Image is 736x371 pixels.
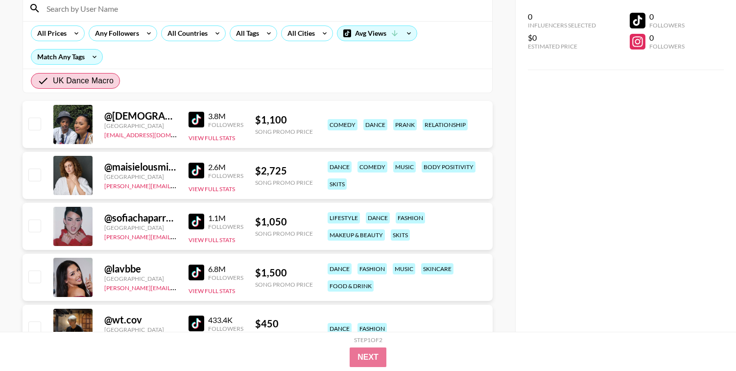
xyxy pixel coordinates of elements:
div: 0 [528,12,596,22]
div: prank [393,119,417,130]
div: @ wt.cov [104,314,177,326]
input: Search by User Name [41,0,486,16]
button: View Full Stats [189,134,235,142]
img: TikTok [189,163,204,178]
iframe: Drift Widget Chat Controller [687,322,724,359]
div: fashion [357,263,387,274]
div: Followers [208,172,243,179]
div: Song Promo Price [255,128,313,135]
div: 433.4K [208,315,243,325]
div: @ lavbbe [104,263,177,275]
div: food & drink [328,280,374,292]
div: 0 [649,12,685,22]
div: 6.8M [208,264,243,274]
button: View Full Stats [189,236,235,244]
div: music [393,263,415,274]
div: [GEOGRAPHIC_DATA] [104,173,177,180]
div: All Prices [31,26,69,41]
div: relationship [423,119,468,130]
div: [GEOGRAPHIC_DATA] [104,224,177,231]
div: $ 1,100 [255,114,313,126]
div: $ 450 [255,318,313,330]
div: fashion [396,212,425,223]
div: comedy [328,119,357,130]
div: body positivity [422,161,475,173]
div: dance [328,263,352,274]
img: TikTok [189,316,204,331]
div: Followers [649,22,685,29]
div: $ 1,050 [255,216,313,228]
img: TikTok [189,214,204,229]
div: [GEOGRAPHIC_DATA] [104,275,177,282]
div: Match Any Tags [31,49,102,64]
div: dance [328,323,352,334]
div: skits [391,229,410,241]
div: dance [363,119,387,130]
div: Song Promo Price [255,230,313,237]
div: @ maisielousmith [104,161,177,173]
span: UK Dance Macro [53,75,114,87]
div: 3.8M [208,111,243,121]
div: Influencers Selected [528,22,596,29]
div: $0 [528,33,596,43]
img: TikTok [189,265,204,280]
div: Song Promo Price [255,281,313,288]
div: lifestyle [328,212,360,223]
div: skits [328,178,347,190]
div: Followers [208,325,243,332]
div: 1.1M [208,213,243,223]
div: dance [328,161,352,173]
div: @ sofiachaparrorr [104,212,177,224]
div: fashion [357,323,387,334]
div: $ 1,500 [255,267,313,279]
div: dance [366,212,390,223]
a: [PERSON_NAME][EMAIL_ADDRESS][DOMAIN_NAME] [104,282,249,292]
div: $ 2,725 [255,165,313,177]
div: comedy [357,161,387,173]
div: Step 1 of 2 [354,336,382,344]
button: View Full Stats [189,287,235,295]
div: Followers [208,121,243,128]
img: TikTok [189,112,204,127]
div: 2.6M [208,162,243,172]
div: Followers [208,274,243,281]
div: Avg Views [337,26,417,41]
div: @ [DEMOGRAPHIC_DATA] [104,110,177,122]
div: Followers [649,43,685,50]
div: Song Promo Price [255,179,313,186]
div: [GEOGRAPHIC_DATA] [104,326,177,333]
a: [PERSON_NAME][EMAIL_ADDRESS][DOMAIN_NAME] [104,180,249,190]
div: Estimated Price [528,43,596,50]
button: Next [350,347,386,367]
div: All Countries [162,26,210,41]
div: makeup & beauty [328,229,385,241]
div: 0 [649,33,685,43]
a: [PERSON_NAME][EMAIL_ADDRESS][DOMAIN_NAME] [104,231,249,241]
div: music [393,161,416,173]
a: [EMAIL_ADDRESS][DOMAIN_NAME] [104,129,203,139]
div: skincare [421,263,453,274]
div: All Cities [282,26,317,41]
div: [GEOGRAPHIC_DATA] [104,122,177,129]
button: View Full Stats [189,185,235,193]
div: Followers [208,223,243,230]
div: Any Followers [89,26,141,41]
div: All Tags [230,26,261,41]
